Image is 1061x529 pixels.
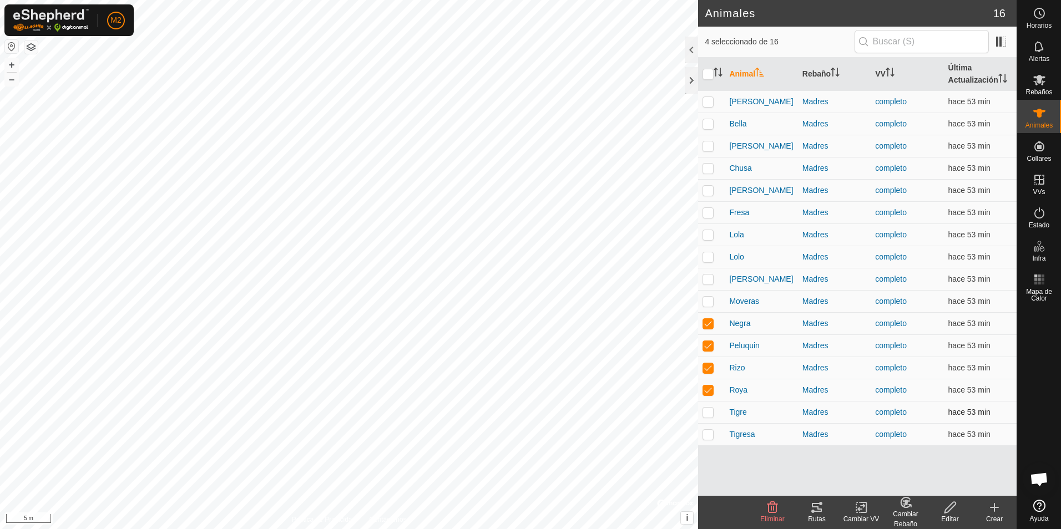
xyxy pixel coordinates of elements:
[928,514,972,524] div: Editar
[729,296,759,307] span: Moveras
[875,430,907,439] a: completo
[802,273,866,285] div: Madres
[714,69,723,78] p-sorticon: Activar para ordenar
[993,5,1006,22] span: 16
[802,118,866,130] div: Madres
[839,514,883,524] div: Cambiar VV
[795,514,839,524] div: Rutas
[760,515,784,523] span: Eliminar
[729,251,744,263] span: Lolo
[875,408,907,416] a: completo
[5,40,18,53] button: Restablecer Mapa
[948,363,991,372] span: 9 sept 2025, 10:45
[729,429,755,440] span: Tigresa
[1020,288,1058,302] span: Mapa de Calor
[1023,462,1056,496] div: Chat abierto
[802,384,866,396] div: Madres
[369,515,406,525] a: Contáctenos
[948,408,991,416] span: 9 sept 2025, 10:45
[705,7,993,20] h2: Animales
[875,208,907,217] a: completo
[875,119,907,128] a: completo
[802,185,866,196] div: Madres
[686,513,688,522] span: i
[802,96,866,108] div: Madres
[1027,155,1051,162] span: Collares
[875,186,907,195] a: completo
[729,362,745,374] span: Rizo
[948,252,991,261] span: 9 sept 2025, 10:45
[883,509,928,529] div: Cambiar Rebaño
[802,162,866,174] div: Madres
[729,318,750,329] span: Negra
[1033,189,1045,195] span: VVs
[948,186,991,195] span: 9 sept 2025, 10:45
[1029,55,1049,62] span: Alertas
[5,58,18,72] button: +
[729,118,746,130] span: Bella
[948,164,991,172] span: 9 sept 2025, 10:45
[798,58,871,91] th: Rebaño
[972,514,1017,524] div: Crear
[13,9,89,32] img: Logo Gallagher
[948,208,991,217] span: 9 sept 2025, 10:45
[802,429,866,440] div: Madres
[875,164,907,172] a: completo
[729,185,793,196] span: [PERSON_NAME]
[729,384,747,396] span: Roya
[875,297,907,306] a: completo
[948,119,991,128] span: 9 sept 2025, 10:45
[681,512,693,524] button: i
[1030,515,1049,522] span: Ayuda
[802,140,866,152] div: Madres
[110,14,121,26] span: M2
[24,40,38,54] button: Capas del Mapa
[729,273,793,285] span: [PERSON_NAME]
[802,340,866,352] div: Madres
[871,58,943,91] th: VV
[755,69,764,78] p-sorticon: Activar para ordenar
[875,230,907,239] a: completo
[886,69,895,78] p-sorticon: Activar para ordenar
[875,385,907,394] a: completo
[802,207,866,218] div: Madres
[729,140,793,152] span: [PERSON_NAME]
[802,362,866,374] div: Madres
[831,69,840,78] p-sorticon: Activar para ordenar
[802,251,866,263] div: Madres
[948,297,991,306] span: 9 sept 2025, 10:45
[948,97,991,106] span: 9 sept 2025, 10:45
[948,319,991,328] span: 9 sept 2025, 10:45
[948,385,991,394] span: 9 sept 2025, 10:45
[802,229,866,241] div: Madres
[729,406,746,418] span: Tigre
[875,274,907,283] a: completo
[998,75,1007,84] p-sorticon: Activar para ordenar
[729,162,751,174] span: Chusa
[5,73,18,86] button: –
[948,230,991,239] span: 9 sept 2025, 10:45
[1025,89,1052,95] span: Rebaños
[1029,222,1049,228] span: Estado
[725,58,797,91] th: Animal
[729,96,793,108] span: [PERSON_NAME]
[875,97,907,106] a: completo
[1025,122,1053,129] span: Animales
[875,341,907,350] a: completo
[948,274,991,283] span: 9 sept 2025, 10:45
[944,58,1017,91] th: Última Actualización
[729,207,749,218] span: Fresa
[729,340,760,352] span: Peluquin
[875,363,907,372] a: completo
[875,141,907,150] a: completo
[729,229,744,241] span: Lola
[802,318,866,329] div: Madres
[1032,255,1045,262] span: Infra
[948,141,991,150] span: 9 sept 2025, 10:45
[802,406,866,418] div: Madres
[948,341,991,350] span: 9 sept 2025, 10:45
[802,296,866,307] div: Madres
[875,319,907,328] a: completo
[705,36,854,48] span: 4 seleccionado de 16
[875,252,907,261] a: completo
